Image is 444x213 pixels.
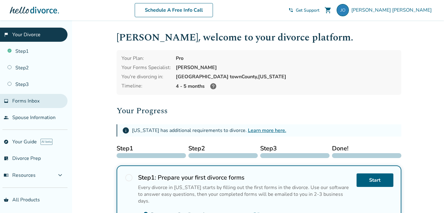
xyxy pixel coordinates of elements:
span: phone_in_talk [288,8,293,13]
div: [PERSON_NAME] [176,64,396,71]
a: Schedule A Free Info Call [135,3,213,17]
span: inbox [4,99,9,103]
span: people [4,115,9,120]
div: Timeline: [122,83,171,90]
a: Start [357,173,393,187]
a: Learn more here. [248,127,286,134]
strong: Step 1 : [138,173,156,182]
span: Forms Inbox [12,98,40,104]
h2: Your Progress [117,105,401,117]
img: jobrien737@yahoo.com [337,4,349,16]
span: flag_2 [4,32,9,37]
div: [GEOGRAPHIC_DATA] town County, [US_STATE] [176,73,396,80]
span: Step 3 [260,144,330,153]
iframe: Chat Widget [413,184,444,213]
div: 4 - 5 months [176,83,396,90]
div: Pro [176,55,396,62]
span: Done! [332,144,401,153]
h2: Prepare your first divorce forms [138,173,352,182]
div: [US_STATE] has additional requirements to divorce. [132,127,286,134]
span: Get Support [296,7,319,13]
span: shopping_basket [4,197,9,202]
span: shopping_cart [324,6,332,14]
span: radio_button_unchecked [125,173,133,182]
h1: [PERSON_NAME] , welcome to your divorce platform. [117,30,401,45]
span: menu_book [4,173,9,178]
span: explore [4,139,9,144]
div: You're divorcing in: [122,73,171,80]
span: Step 2 [188,144,258,153]
span: [PERSON_NAME] [PERSON_NAME] [351,7,434,14]
span: AI beta [41,139,52,145]
div: Every divorce in [US_STATE] starts by filling out the first forms in the divorce. Use our softwar... [138,184,352,204]
span: list_alt_check [4,156,9,161]
a: phone_in_talkGet Support [288,7,319,13]
div: Your Forms Specialist: [122,64,171,71]
span: Resources [4,172,36,179]
span: expand_more [56,172,64,179]
span: info [122,127,129,134]
div: Your Plan: [122,55,171,62]
span: Step 1 [117,144,186,153]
